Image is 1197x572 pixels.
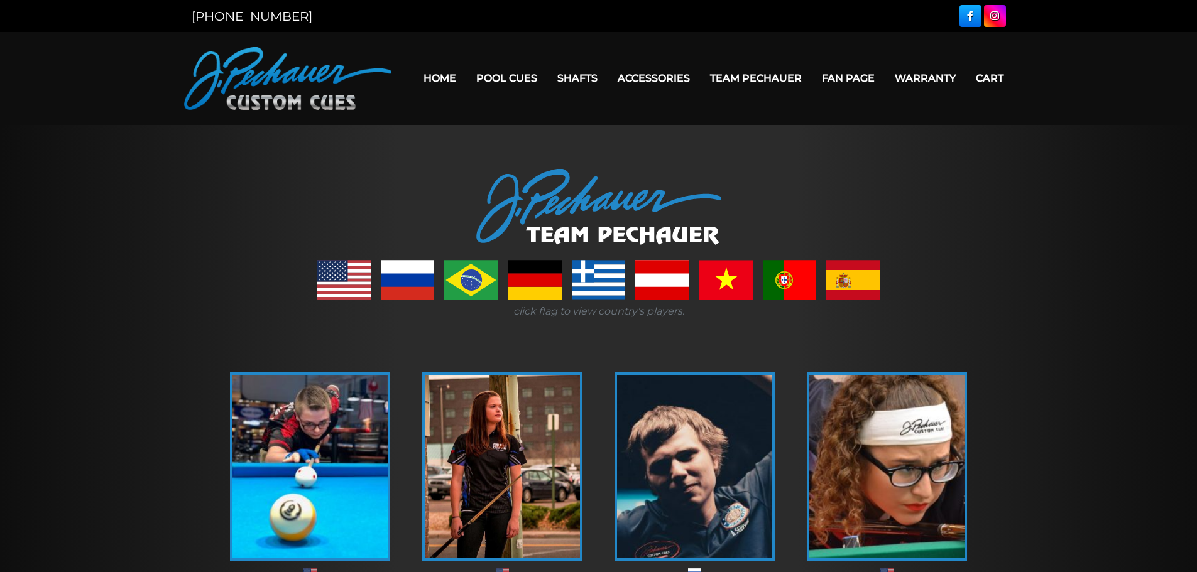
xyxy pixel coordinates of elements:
[885,62,966,94] a: Warranty
[617,375,772,558] img: andrei-1-225x320.jpg
[547,62,608,94] a: Shafts
[809,375,965,558] img: April-225x320.jpg
[232,375,388,558] img: alex-bryant-225x320.jpg
[700,62,812,94] a: Team Pechauer
[966,62,1014,94] a: Cart
[184,47,391,110] img: Pechauer Custom Cues
[413,62,466,94] a: Home
[812,62,885,94] a: Fan Page
[608,62,700,94] a: Accessories
[513,305,684,317] i: click flag to view country's players.
[192,9,312,24] a: [PHONE_NUMBER]
[425,375,580,558] img: amanda-c-1-e1555337534391.jpg
[466,62,547,94] a: Pool Cues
